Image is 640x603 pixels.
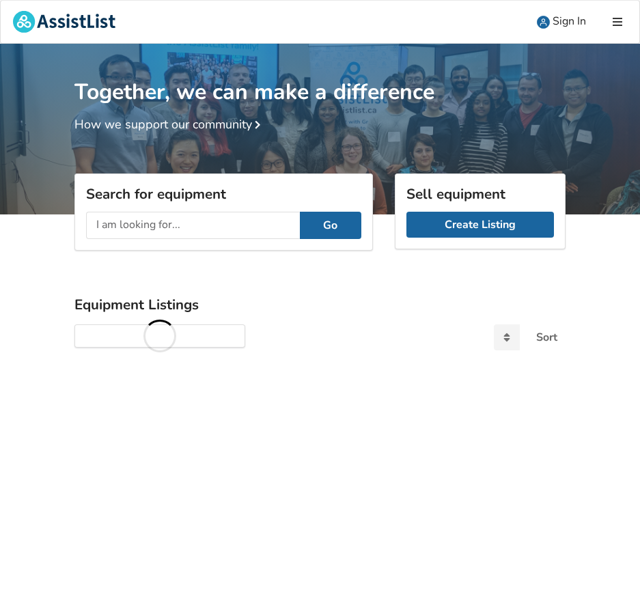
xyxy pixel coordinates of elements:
[74,296,566,313] h3: Equipment Listings
[86,212,300,239] input: I am looking for...
[525,1,598,43] a: user icon Sign In
[536,332,557,343] div: Sort
[553,14,586,29] span: Sign In
[74,44,566,106] h1: Together, we can make a difference
[13,11,115,33] img: assistlist-logo
[406,212,554,238] a: Create Listing
[537,16,550,29] img: user icon
[300,212,361,239] button: Go
[86,185,361,203] h3: Search for equipment
[406,185,554,203] h3: Sell equipment
[74,116,266,132] a: How we support our community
